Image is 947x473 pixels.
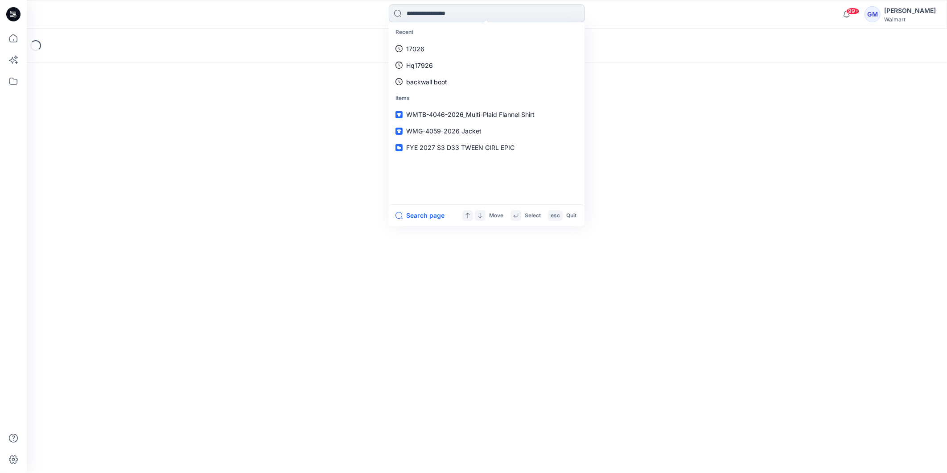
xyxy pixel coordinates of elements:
span: FYE 2027 S3 D33 TWEEN GIRL EPIC [406,144,515,151]
p: Hq17926 [406,61,433,70]
p: Select [525,211,541,220]
p: backwall boot [406,77,447,87]
a: WMG-4059-2026 Jacket [390,123,583,139]
div: GM [865,6,881,22]
p: esc [551,211,560,220]
span: WMTB-4046-2026_Multi-Plaid Flannel Shirt [406,111,535,118]
p: Move [489,211,503,220]
div: [PERSON_NAME] [884,5,936,16]
a: 17026 [390,41,583,57]
p: Items [390,90,583,107]
a: FYE 2027 S3 D33 TWEEN GIRL EPIC [390,139,583,156]
div: Walmart [884,16,936,23]
button: Search page [395,210,445,221]
p: 17026 [406,44,424,54]
a: backwall boot [390,74,583,90]
span: WMG-4059-2026 Jacket [406,127,482,135]
span: 99+ [846,8,860,15]
p: Recent [390,24,583,41]
p: Quit [566,211,576,220]
a: WMTB-4046-2026_Multi-Plaid Flannel Shirt [390,106,583,123]
a: Hq17926 [390,57,583,74]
